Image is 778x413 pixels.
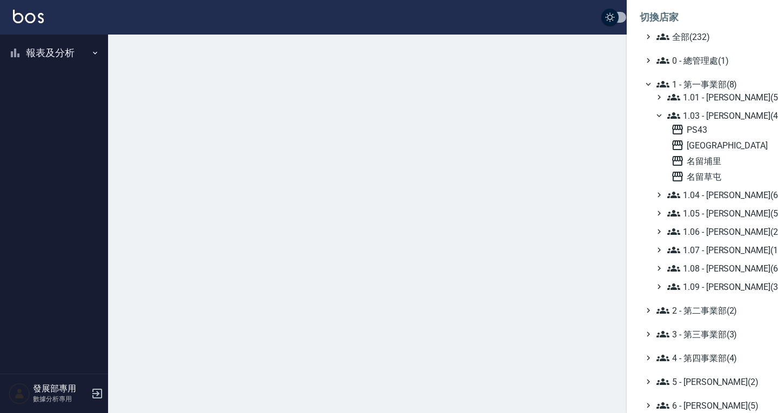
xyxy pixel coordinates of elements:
span: 1.01 - [PERSON_NAME](5) [667,91,761,104]
span: 5 - [PERSON_NAME](2) [656,375,761,388]
span: 4 - 第四事業部(4) [656,351,761,364]
li: 切換店家 [640,4,765,30]
span: 3 - 第三事業部(3) [656,328,761,341]
span: 1.09 - [PERSON_NAME](3) [667,280,761,293]
span: PS43 [671,123,761,136]
span: 6 - [PERSON_NAME](5) [656,399,761,412]
span: 1.04 - [PERSON_NAME](6) [667,188,761,201]
span: 2 - 第二事業部(2) [656,304,761,317]
span: 0 - 總管理處(1) [656,54,761,67]
span: 1.08 - [PERSON_NAME](6) [667,262,761,275]
span: 名留埔里 [671,154,761,167]
span: 1.07 - [PERSON_NAME](11) [667,243,761,256]
span: 1 - 第一事業部(8) [656,78,761,91]
span: [GEOGRAPHIC_DATA] [671,139,761,152]
span: 1.05 - [PERSON_NAME](5) [667,207,761,220]
span: 1.06 - [PERSON_NAME](2) [667,225,761,238]
span: 全部(232) [656,30,761,43]
span: 名留草屯 [671,170,761,183]
span: 1.03 - [PERSON_NAME](4) [667,109,761,122]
